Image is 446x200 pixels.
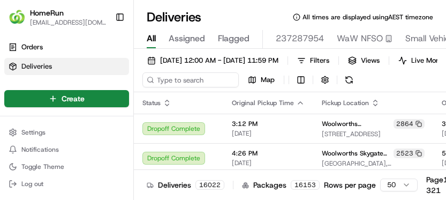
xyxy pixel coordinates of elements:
[147,9,201,26] h1: Deliveries
[9,9,26,26] img: HomeRun
[292,53,334,68] button: Filters
[195,180,224,190] div: 16022
[232,120,305,128] span: 3:12 PM
[232,129,305,138] span: [DATE]
[394,119,425,129] div: 2864
[242,180,320,190] div: Packages
[322,99,369,107] span: Pickup Location
[322,120,391,128] span: Woolworths Brookwater
[261,75,275,85] span: Map
[232,149,305,158] span: 4:26 PM
[322,159,425,168] span: [GEOGRAPHIC_DATA], [STREET_ADDRESS]
[343,53,384,68] button: Views
[30,18,107,27] button: [EMAIL_ADDRESS][DOMAIN_NAME]
[4,90,129,107] button: Create
[324,180,376,190] p: Rows per page
[30,8,64,18] button: HomeRun
[4,142,129,157] button: Notifications
[21,42,43,52] span: Orders
[232,159,305,167] span: [DATE]
[291,180,320,190] div: 16153
[21,162,64,171] span: Toggle Theme
[322,130,425,138] span: [STREET_ADDRESS]
[4,159,129,174] button: Toggle Theme
[4,39,129,56] a: Orders
[4,4,111,30] button: HomeRunHomeRun[EMAIL_ADDRESS][DOMAIN_NAME]
[62,93,85,104] span: Create
[142,99,161,107] span: Status
[310,56,329,65] span: Filters
[142,72,239,87] input: Type to search
[394,149,425,158] div: 2523
[21,180,43,188] span: Log out
[276,32,324,45] span: 237287954
[160,56,278,65] span: [DATE] 12:00 AM - [DATE] 11:59 PM
[21,128,46,137] span: Settings
[303,13,433,21] span: All times are displayed using AEST timezone
[142,53,283,68] button: [DATE] 12:00 AM - [DATE] 11:59 PM
[4,58,129,75] a: Deliveries
[4,176,129,191] button: Log out
[21,62,52,71] span: Deliveries
[232,99,294,107] span: Original Pickup Time
[243,72,279,87] button: Map
[147,32,156,45] span: All
[342,72,357,87] button: Refresh
[361,56,380,65] span: Views
[218,32,250,45] span: Flagged
[322,149,391,158] span: Woolworths Skygate ([GEOGRAPHIC_DATA])
[21,145,59,154] span: Notifications
[169,32,205,45] span: Assigned
[337,32,383,45] span: WaW NFSO
[4,125,129,140] button: Settings
[147,180,224,190] div: Deliveries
